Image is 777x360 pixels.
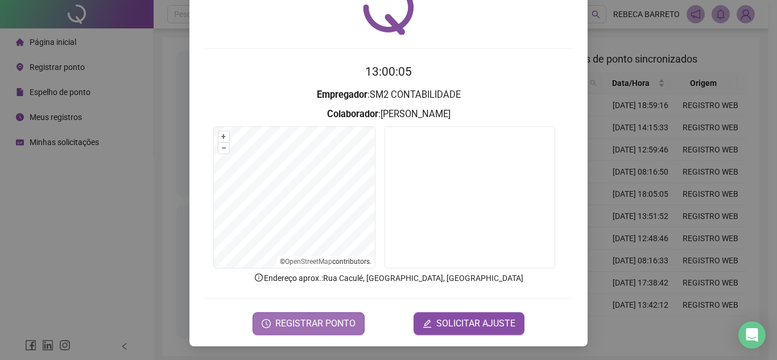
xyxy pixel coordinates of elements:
[275,317,356,330] span: REGISTRAR PONTO
[203,272,574,284] p: Endereço aprox. : Rua Caculé, [GEOGRAPHIC_DATA], [GEOGRAPHIC_DATA]
[253,312,365,335] button: REGISTRAR PONTO
[327,109,378,119] strong: Colaborador
[254,272,264,283] span: info-circle
[262,319,271,328] span: clock-circle
[436,317,515,330] span: SOLICITAR AJUSTE
[365,65,412,78] time: 13:00:05
[738,321,766,349] div: Open Intercom Messenger
[280,258,371,266] li: © contributors.
[218,143,229,154] button: –
[317,89,367,100] strong: Empregador
[218,131,229,142] button: +
[203,88,574,102] h3: : SM2 CONTABILIDADE
[285,258,332,266] a: OpenStreetMap
[423,319,432,328] span: edit
[414,312,524,335] button: editSOLICITAR AJUSTE
[203,107,574,122] h3: : [PERSON_NAME]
